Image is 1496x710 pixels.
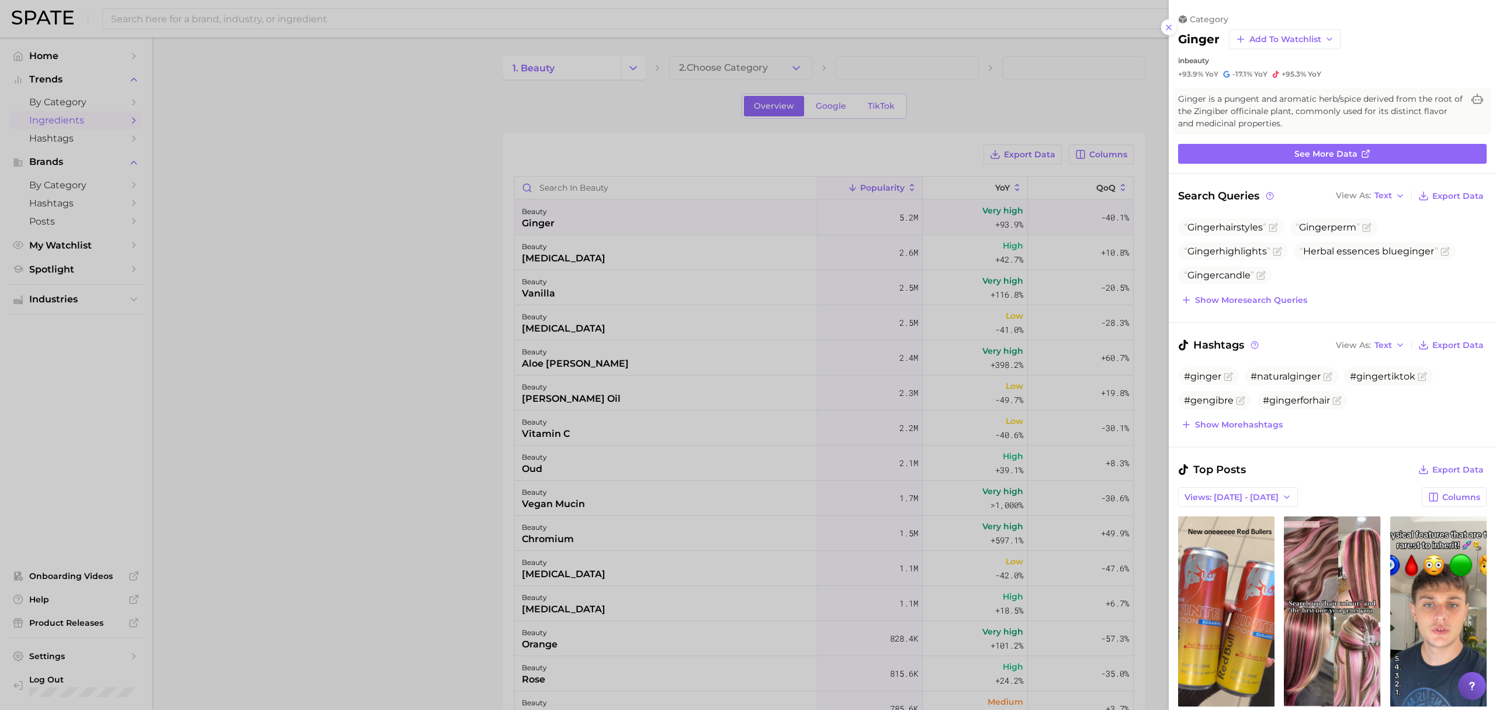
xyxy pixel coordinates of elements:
span: +93.9% [1178,70,1203,78]
div: in [1178,56,1487,65]
span: Search Queries [1178,188,1276,204]
button: Export Data [1415,461,1487,478]
button: Add to Watchlist [1229,29,1341,49]
button: Flag as miscategorized or irrelevant [1332,396,1342,405]
span: +95.3% [1282,70,1306,78]
button: Flag as miscategorized or irrelevant [1273,247,1282,256]
span: Show more hashtags [1195,420,1283,430]
button: Flag as miscategorized or irrelevant [1224,372,1233,381]
span: YoY [1205,70,1218,79]
span: Show more search queries [1195,295,1307,305]
span: View As [1336,342,1371,349]
span: -17.1% [1232,70,1252,78]
span: #gingerforhair [1263,395,1330,406]
span: Columns [1442,492,1480,502]
span: Top Posts [1178,461,1246,478]
h2: ginger [1178,32,1220,46]
button: Flag as miscategorized or irrelevant [1418,372,1427,381]
button: View AsText [1333,337,1408,353]
span: beauty [1185,56,1209,65]
span: candle [1184,270,1254,281]
button: Columns [1422,487,1487,507]
span: perm [1296,222,1360,233]
span: Ginger [1187,222,1219,233]
span: Ginger [1187,246,1219,257]
span: highlights [1184,246,1270,257]
span: #ginger [1184,371,1221,382]
span: category [1190,14,1228,25]
span: Ginger [1187,270,1219,281]
button: Show moresearch queries [1178,292,1310,308]
span: Ginger is a pungent and aromatic herb/spice derived from the root of the Zingiber officinale plan... [1178,93,1463,130]
span: Views: [DATE] - [DATE] [1185,492,1279,502]
button: Flag as miscategorized or irrelevant [1256,271,1266,280]
span: ginger [1403,246,1435,257]
span: Hashtags [1178,337,1260,353]
button: Flag as miscategorized or irrelevant [1440,247,1450,256]
button: Export Data [1415,188,1487,204]
span: See more data [1294,149,1358,159]
span: YoY [1254,70,1268,79]
span: Export Data [1432,191,1484,201]
button: Flag as miscategorized or irrelevant [1269,223,1278,232]
span: View As [1336,192,1371,199]
span: hairstyles [1184,222,1266,233]
span: Export Data [1432,465,1484,475]
span: Herbal essences blue [1300,246,1438,257]
button: Flag as miscategorized or irrelevant [1236,396,1245,405]
span: Export Data [1432,340,1484,350]
button: Export Data [1415,337,1487,353]
span: Add to Watchlist [1249,35,1321,44]
span: #gingertiktok [1350,371,1415,382]
span: #gengibre [1184,395,1234,406]
button: Views: [DATE] - [DATE] [1178,487,1298,507]
span: Text [1374,192,1392,199]
span: YoY [1308,70,1321,79]
span: Text [1374,342,1392,349]
span: #naturalginger [1251,371,1321,382]
button: View AsText [1333,188,1408,204]
span: Ginger [1299,222,1331,233]
button: Flag as miscategorized or irrelevant [1362,223,1372,232]
button: Flag as miscategorized or irrelevant [1323,372,1332,381]
a: See more data [1178,144,1487,164]
button: Show morehashtags [1178,416,1286,433]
